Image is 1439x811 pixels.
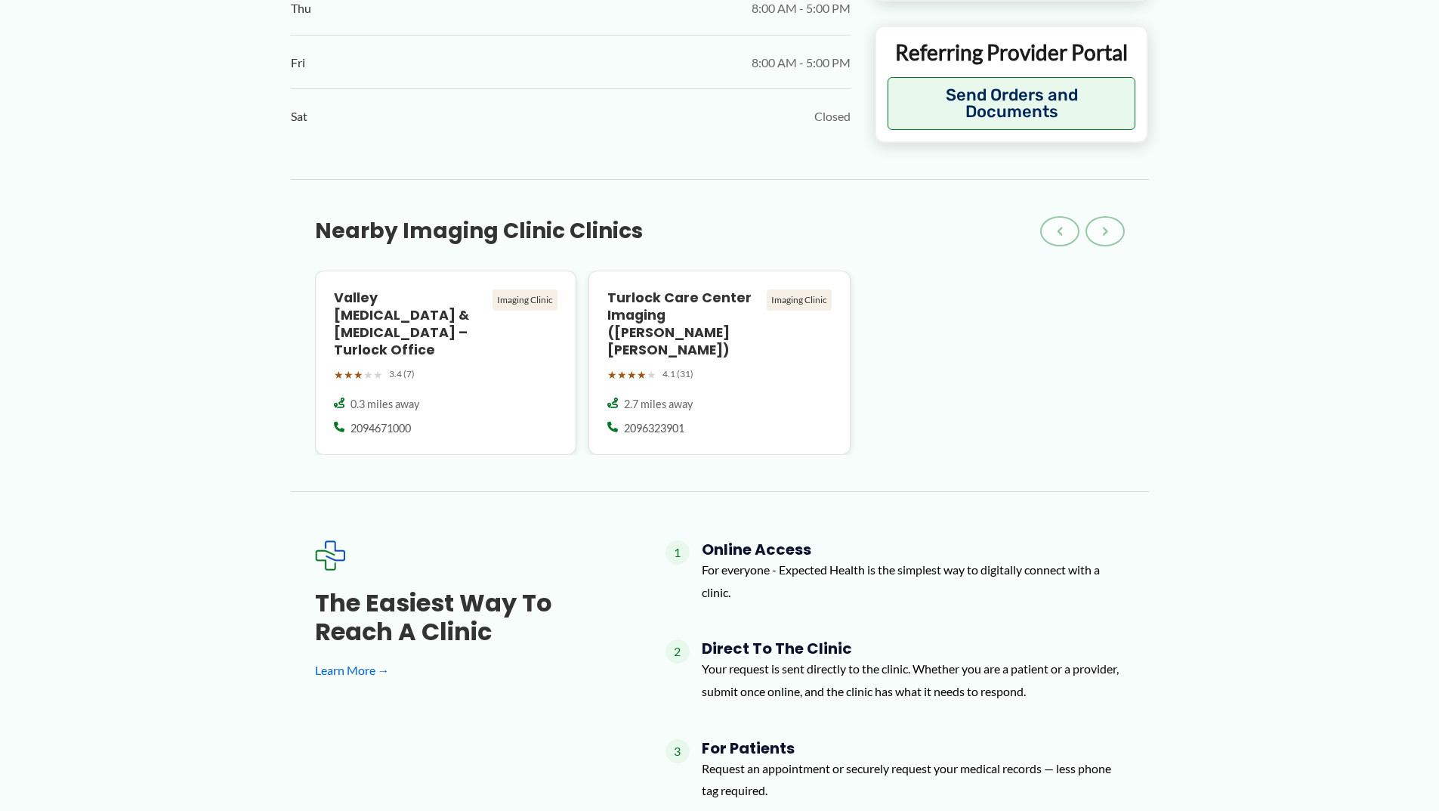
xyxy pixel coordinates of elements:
h3: The Easiest Way to Reach a Clinic [315,589,617,647]
h4: Direct to the Clinic [702,639,1125,658]
a: Turlock Care Center Imaging ([PERSON_NAME] [PERSON_NAME]) Imaging Clinic ★★★★★ 4.1 (31) 2.7 miles... [588,271,851,455]
div: Imaging Clinic [767,289,832,311]
span: ★ [607,365,617,385]
span: ★ [627,365,637,385]
p: Referring Provider Portal [888,39,1136,66]
button: Send Orders and Documents [888,77,1136,130]
span: 1 [665,540,690,565]
span: ★ [344,365,354,385]
span: ★ [617,365,627,385]
span: 3 [665,739,690,763]
span: Fri [291,51,305,74]
span: › [1102,222,1108,240]
span: Closed [814,105,851,128]
a: Valley [MEDICAL_DATA] & [MEDICAL_DATA] – Turlock Office Imaging Clinic ★★★★★ 3.4 (7) 0.3 miles aw... [315,271,577,455]
span: 2094671000 [350,421,411,436]
h4: Turlock Care Center Imaging ([PERSON_NAME] [PERSON_NAME]) [607,289,761,358]
div: Imaging Clinic [493,289,557,311]
span: 0.3 miles away [350,397,419,412]
span: 2 [665,639,690,664]
span: ★ [363,365,373,385]
img: Expected Healthcare Logo [315,540,345,571]
span: ★ [373,365,383,385]
p: Request an appointment or securely request your medical records — less phone tag required. [702,757,1125,802]
span: ★ [637,365,647,385]
span: 4.1 (31) [662,366,693,382]
span: 2096323901 [624,421,684,436]
span: ★ [354,365,363,385]
h4: For Patients [702,739,1125,757]
h3: Nearby Imaging Clinic Clinics [315,218,643,245]
button: › [1085,216,1125,246]
h4: Online Access [702,540,1125,559]
p: Your request is sent directly to the clinic. Whether you are a patient or a provider, submit once... [702,658,1125,702]
span: ★ [647,365,656,385]
span: 3.4 (7) [389,366,415,382]
button: ‹ [1040,216,1079,246]
span: 2.7 miles away [624,397,693,412]
h4: Valley [MEDICAL_DATA] & [MEDICAL_DATA] – Turlock Office [334,289,487,358]
span: ★ [334,365,344,385]
a: Learn More → [315,659,617,682]
p: For everyone - Expected Health is the simplest way to digitally connect with a clinic. [702,559,1125,603]
span: Sat [291,105,307,128]
span: ‹ [1057,222,1063,240]
span: 8:00 AM - 5:00 PM [752,51,851,74]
